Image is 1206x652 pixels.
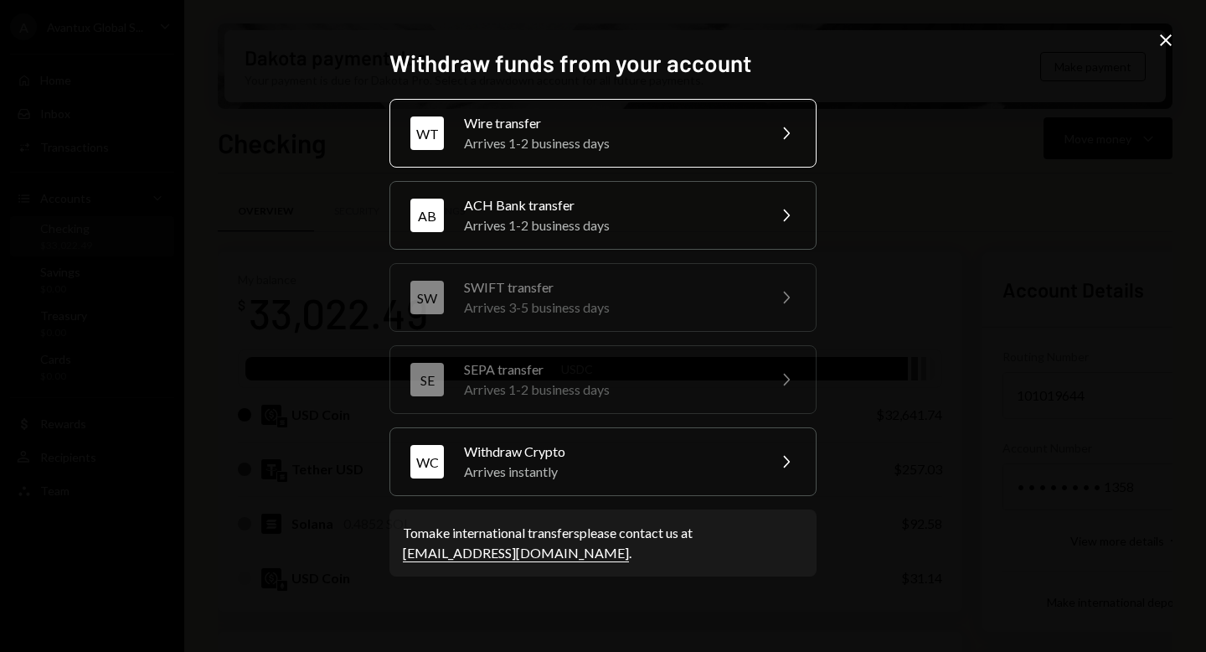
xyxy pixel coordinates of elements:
[389,47,817,80] h2: Withdraw funds from your account
[403,523,803,563] div: To make international transfers please contact us at .
[410,445,444,479] div: WC
[464,380,755,400] div: Arrives 1-2 business days
[464,113,755,133] div: Wire transfer
[410,116,444,150] div: WT
[464,442,755,462] div: Withdraw Crypto
[464,298,755,318] div: Arrives 3-5 business days
[389,263,817,332] button: SWSWIFT transferArrives 3-5 business days
[410,363,444,396] div: SE
[389,345,817,414] button: SESEPA transferArrives 1-2 business days
[389,427,817,496] button: WCWithdraw CryptoArrives instantly
[410,199,444,232] div: AB
[464,195,755,215] div: ACH Bank transfer
[403,545,629,562] a: [EMAIL_ADDRESS][DOMAIN_NAME]
[464,462,755,482] div: Arrives instantly
[464,360,755,380] div: SEPA transfer
[464,277,755,298] div: SWIFT transfer
[389,181,817,250] button: ABACH Bank transferArrives 1-2 business days
[464,133,755,153] div: Arrives 1-2 business days
[389,99,817,168] button: WTWire transferArrives 1-2 business days
[410,281,444,314] div: SW
[464,215,755,235] div: Arrives 1-2 business days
